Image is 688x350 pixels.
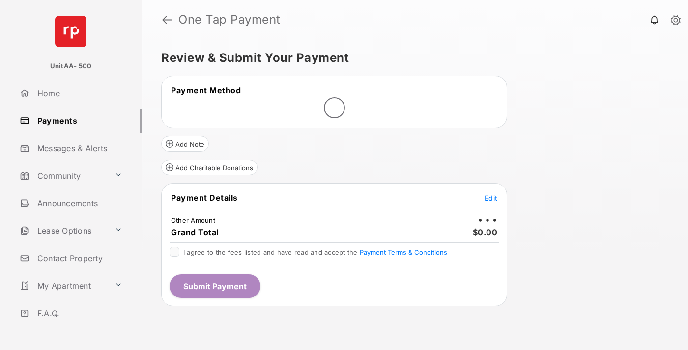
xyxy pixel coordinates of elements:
[178,14,281,26] strong: One Tap Payment
[16,191,142,215] a: Announcements
[161,160,258,175] button: Add Charitable Donations
[485,194,497,202] span: Edit
[16,246,142,270] a: Contact Property
[161,52,660,64] h5: Review & Submit Your Payment
[16,109,142,133] a: Payments
[171,227,219,237] span: Grand Total
[16,136,142,160] a: Messages & Alerts
[171,193,238,203] span: Payment Details
[16,164,111,188] a: Community
[55,16,86,47] img: svg+xml;base64,PHN2ZyB4bWxucz0iaHR0cDovL3d3dy53My5vcmcvMjAwMC9zdmciIHdpZHRoPSI2NCIgaGVpZ2h0PSI2NC...
[183,248,447,256] span: I agree to the fees listed and have read and accept the
[16,301,142,325] a: F.A.Q.
[50,61,92,71] p: UnitAA- 500
[16,274,111,297] a: My Apartment
[473,227,498,237] span: $0.00
[171,216,216,225] td: Other Amount
[171,85,241,95] span: Payment Method
[161,136,209,152] button: Add Note
[485,193,497,203] button: Edit
[16,219,111,242] a: Lease Options
[170,274,260,298] button: Submit Payment
[360,248,447,256] button: I agree to the fees listed and have read and accept the
[16,81,142,105] a: Home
